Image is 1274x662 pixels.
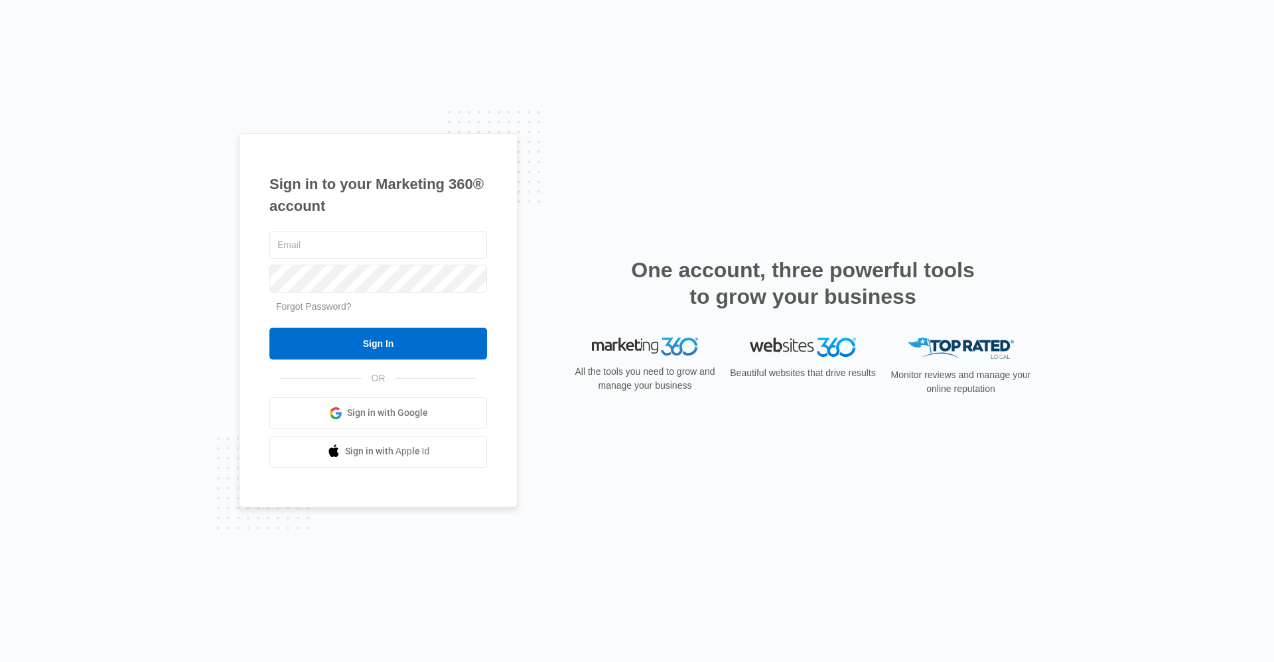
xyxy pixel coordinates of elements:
[345,444,430,458] span: Sign in with Apple Id
[592,338,698,356] img: Marketing 360
[886,368,1035,396] p: Monitor reviews and manage your online reputation
[627,257,979,310] h2: One account, three powerful tools to grow your business
[269,436,487,468] a: Sign in with Apple Id
[269,397,487,429] a: Sign in with Google
[362,371,395,385] span: OR
[750,338,856,357] img: Websites 360
[269,231,487,259] input: Email
[347,406,428,420] span: Sign in with Google
[269,173,487,217] h1: Sign in to your Marketing 360® account
[908,338,1014,360] img: Top Rated Local
[276,301,352,312] a: Forgot Password?
[269,328,487,360] input: Sign In
[729,366,877,380] p: Beautiful websites that drive results
[571,365,719,393] p: All the tools you need to grow and manage your business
